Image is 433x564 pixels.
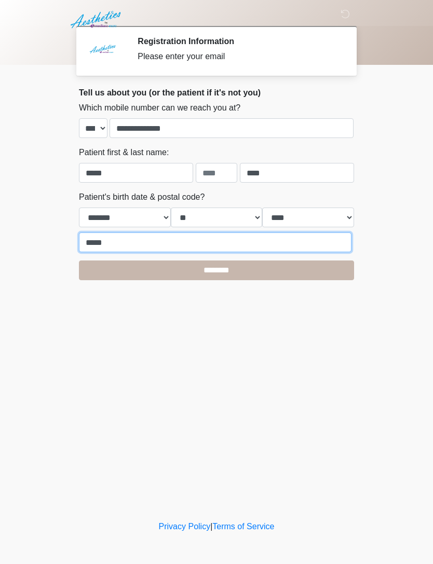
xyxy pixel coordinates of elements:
div: Please enter your email [138,50,339,63]
label: Patient first & last name: [79,146,169,159]
a: Terms of Service [212,522,274,531]
label: Which mobile number can we reach you at? [79,102,240,114]
img: Aesthetics by Emediate Cure Logo [69,8,125,32]
img: Agent Avatar [87,36,118,67]
label: Patient's birth date & postal code? [79,191,205,203]
h2: Registration Information [138,36,339,46]
a: Privacy Policy [159,522,211,531]
h2: Tell us about you (or the patient if it's not you) [79,88,354,98]
a: | [210,522,212,531]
